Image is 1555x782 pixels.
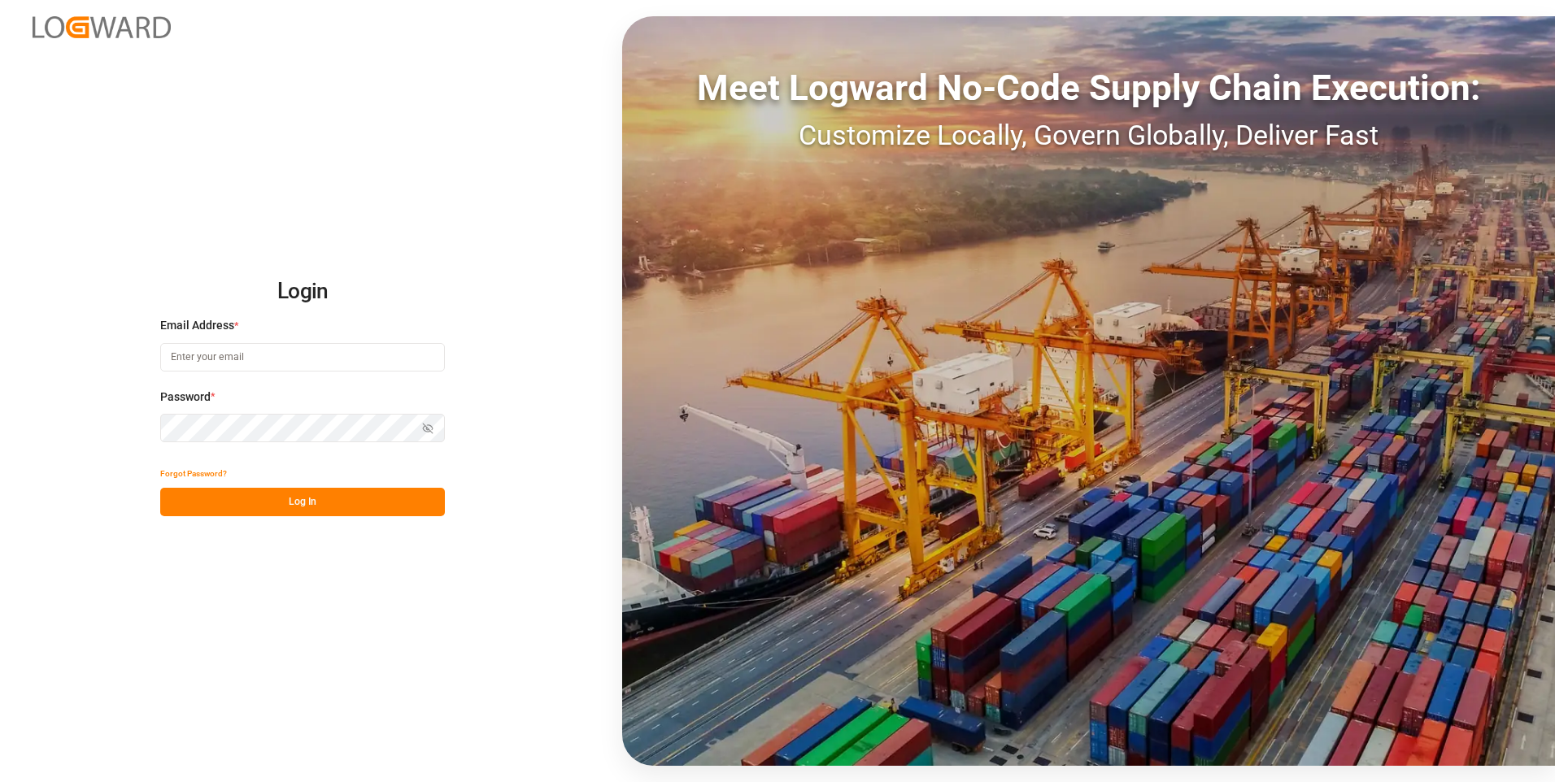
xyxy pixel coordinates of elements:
[160,488,445,516] button: Log In
[622,115,1555,156] div: Customize Locally, Govern Globally, Deliver Fast
[160,389,211,406] span: Password
[622,61,1555,115] div: Meet Logward No-Code Supply Chain Execution:
[33,16,171,38] img: Logward_new_orange.png
[160,317,234,334] span: Email Address
[160,343,445,371] input: Enter your email
[160,459,227,488] button: Forgot Password?
[160,266,445,318] h2: Login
